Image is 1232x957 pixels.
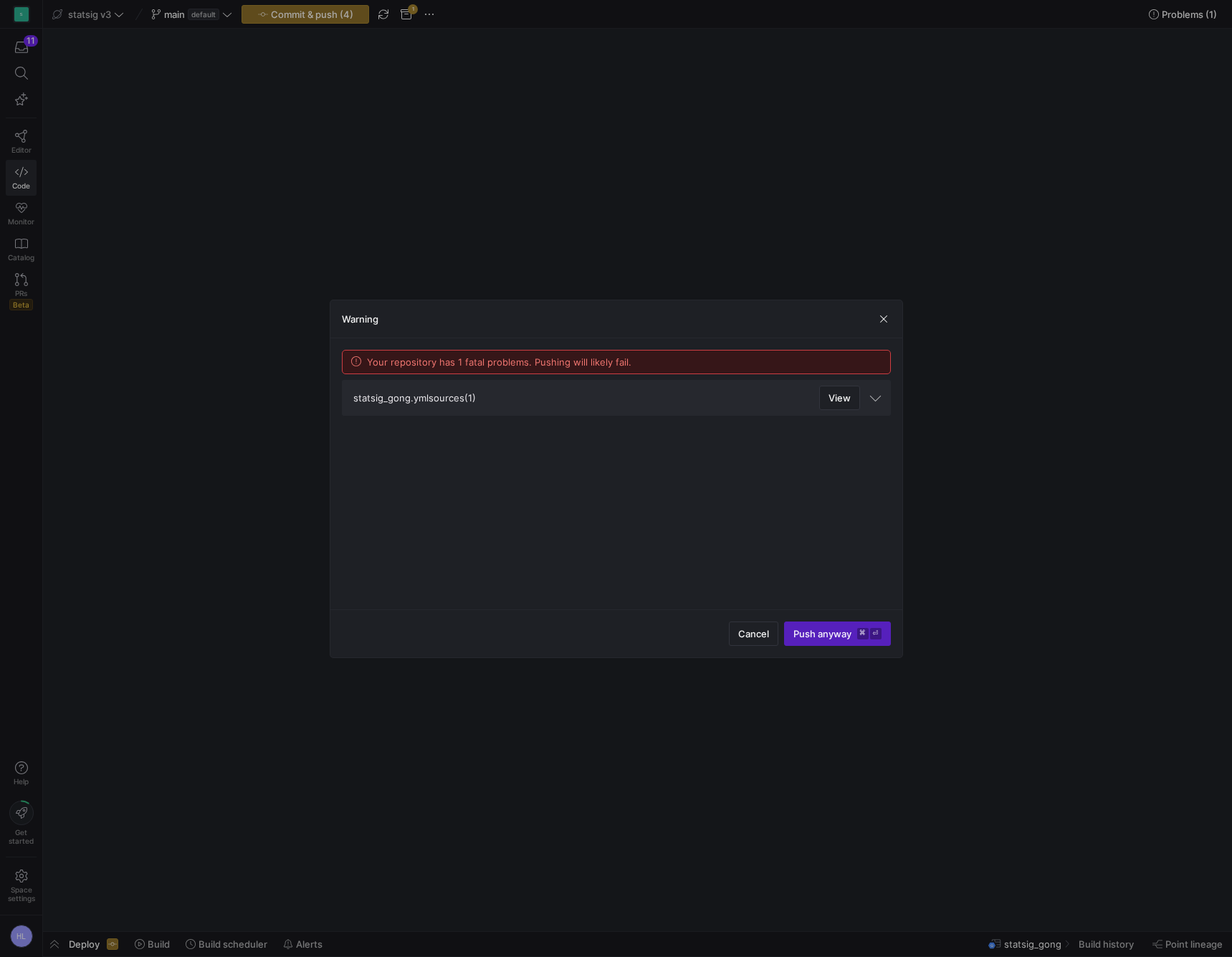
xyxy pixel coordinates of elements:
[429,392,464,404] span: sources
[829,392,851,404] span: View
[342,380,891,416] mat-expansion-panel-header: statsig_gong.ymlsources(1)View
[729,622,778,646] button: Cancel
[870,628,882,639] kbd: ⏎
[819,386,860,410] a: View
[738,628,769,639] span: Cancel
[367,356,631,368] span: Your repository has 1 fatal problems. Pushing will likely fail.
[857,628,869,639] kbd: ⌘
[793,628,882,639] span: Push anyway
[784,622,891,646] button: Push anyway⌘⏎
[353,386,860,410] span: statsig_gong.yml (1)
[342,313,378,325] h3: Warning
